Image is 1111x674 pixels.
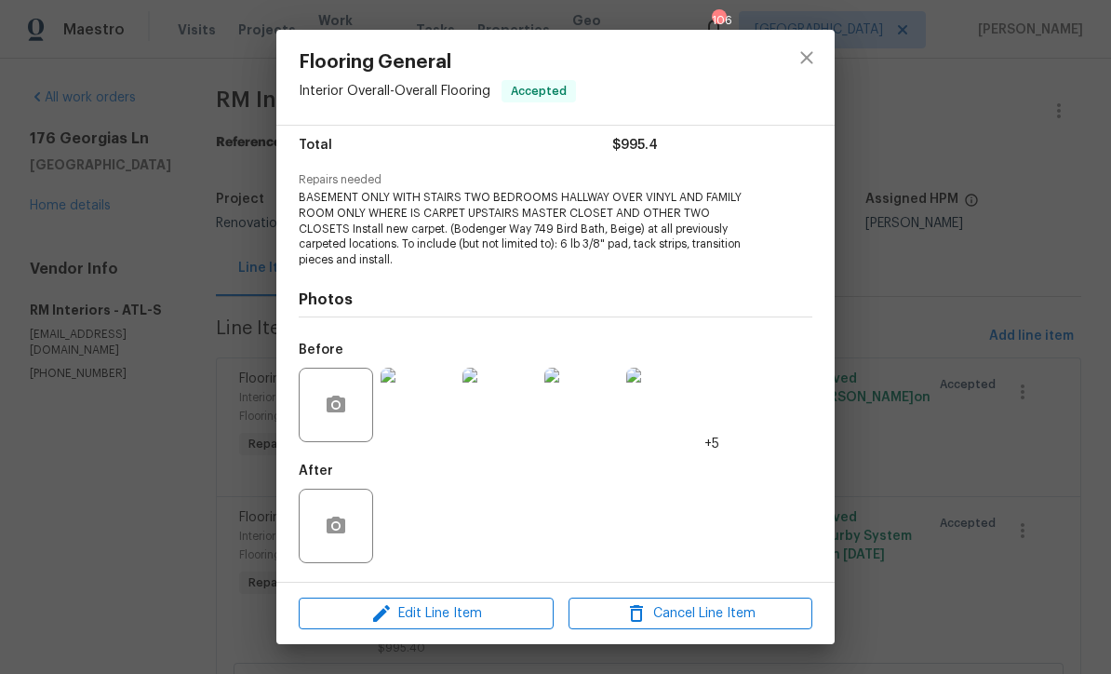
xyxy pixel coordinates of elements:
span: +5 [704,435,719,453]
button: Cancel Line Item [569,598,812,630]
h4: Photos [299,290,812,309]
button: Edit Line Item [299,598,554,630]
span: Cancel Line Item [574,602,807,626]
span: Edit Line Item [304,602,548,626]
span: Accepted [503,82,574,101]
span: BASEMENT ONLY WITH STAIRS TWO BEDROOMS HALLWAY OVER VINYL AND FAMILY ROOM ONLY WHERE IS CARPET UP... [299,190,761,268]
span: $995.4 [612,132,658,159]
span: Flooring General [299,52,576,73]
h5: After [299,465,333,478]
span: Repairs needed [299,174,812,186]
h5: Before [299,344,343,357]
span: Interior Overall - Overall Flooring [299,85,490,98]
span: Total [299,132,332,159]
div: 106 [712,11,725,30]
button: close [784,35,829,80]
